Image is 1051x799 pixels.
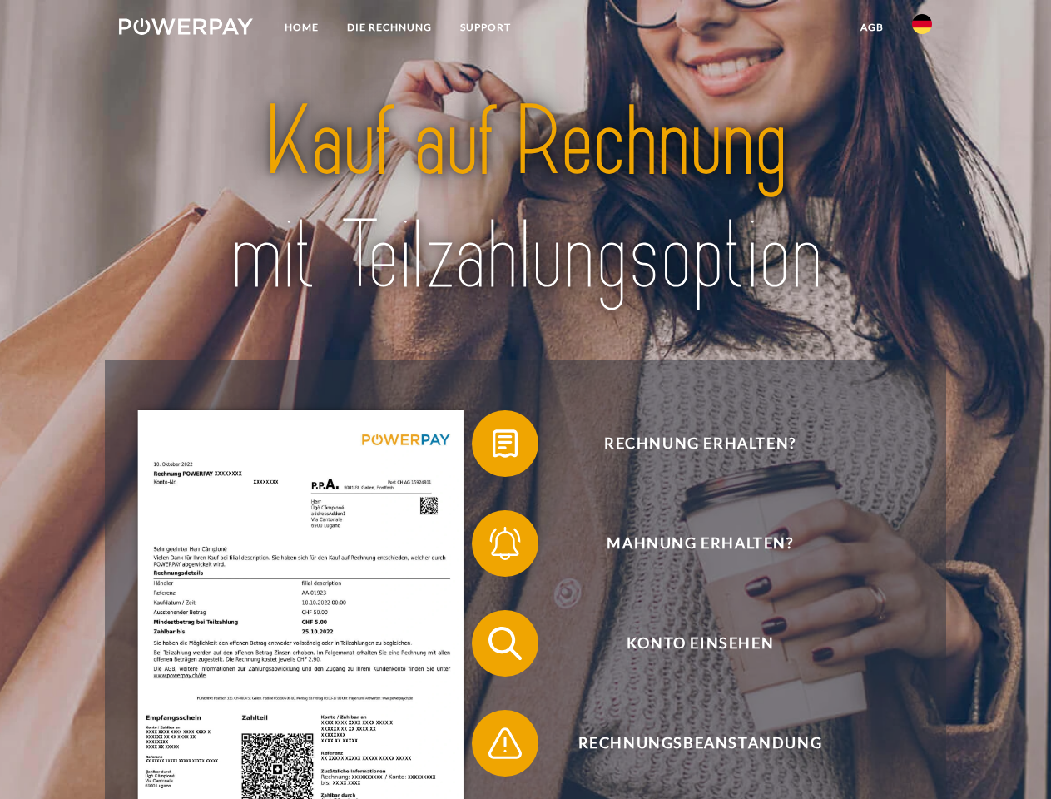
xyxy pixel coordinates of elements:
a: Home [270,12,333,42]
a: DIE RECHNUNG [333,12,446,42]
span: Mahnung erhalten? [496,510,904,577]
button: Rechnungsbeanstandung [472,710,905,777]
span: Rechnung erhalten? [496,410,904,477]
img: title-powerpay_de.svg [159,80,892,319]
a: agb [846,12,898,42]
button: Mahnung erhalten? [472,510,905,577]
button: Rechnung erhalten? [472,410,905,477]
button: Konto einsehen [472,610,905,677]
a: SUPPORT [446,12,525,42]
img: logo-powerpay-white.svg [119,18,253,35]
span: Rechnungsbeanstandung [496,710,904,777]
img: qb_warning.svg [484,722,526,764]
span: Konto einsehen [496,610,904,677]
img: qb_search.svg [484,623,526,664]
img: qb_bill.svg [484,423,526,464]
img: de [912,14,932,34]
img: qb_bell.svg [484,523,526,564]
